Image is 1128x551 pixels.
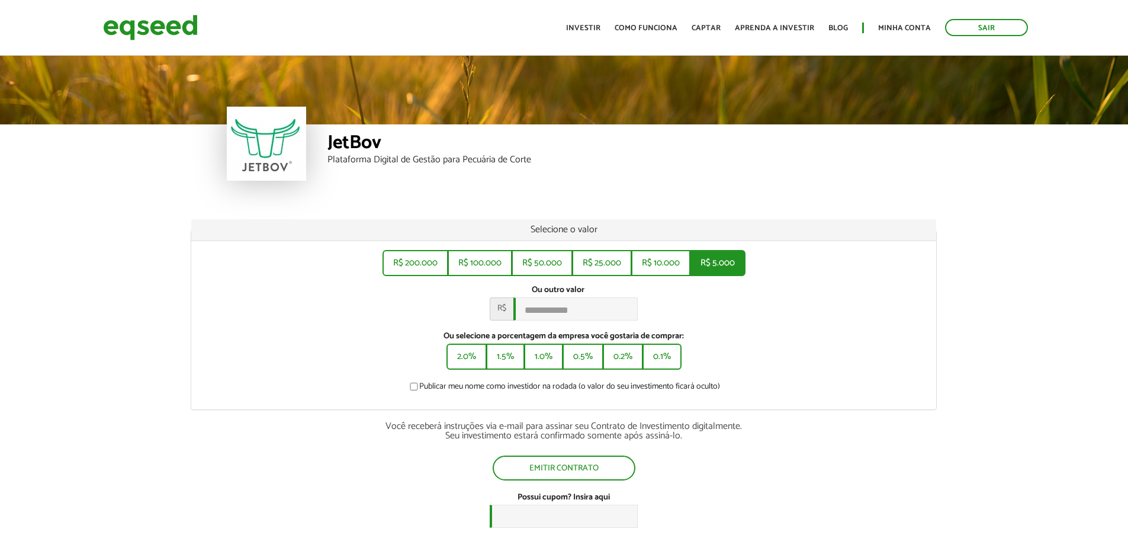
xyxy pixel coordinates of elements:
a: Aprenda a investir [735,24,814,32]
button: R$ 100.000 [448,250,512,276]
label: Possui cupom? Insira aqui [518,494,610,502]
a: Sair [945,19,1028,36]
label: Ou outro valor [532,286,584,294]
div: Você receberá instruções via e-mail para assinar seu Contrato de Investimento digitalmente. Seu i... [191,422,937,441]
button: 1.0% [524,344,563,370]
button: 0.1% [642,344,682,370]
button: Emitir contrato [493,456,635,480]
label: Publicar meu nome como investidor na rodada (o valor do seu investimento ficará oculto) [407,383,720,395]
span: R$ [490,297,513,321]
a: Blog [828,24,848,32]
div: Plataforma Digital de Gestão para Pecuária de Corte [327,155,902,165]
div: JetBov [327,133,902,155]
a: Captar [692,24,721,32]
button: R$ 10.000 [631,250,690,276]
button: 0.5% [563,344,603,370]
a: Minha conta [878,24,931,32]
input: Publicar meu nome como investidor na rodada (o valor do seu investimento ficará oculto) [403,383,425,390]
img: EqSeed [103,12,198,43]
button: R$ 5.000 [690,250,745,276]
button: R$ 50.000 [512,250,573,276]
button: 2.0% [446,344,487,370]
span: Selecione o valor [531,222,597,238]
button: R$ 25.000 [572,250,632,276]
a: Como funciona [615,24,677,32]
label: Ou selecione a porcentagem da empresa você gostaria de comprar: [200,332,927,341]
button: 1.5% [486,344,525,370]
a: Investir [566,24,600,32]
button: 0.2% [603,344,643,370]
button: R$ 200.000 [383,250,448,276]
